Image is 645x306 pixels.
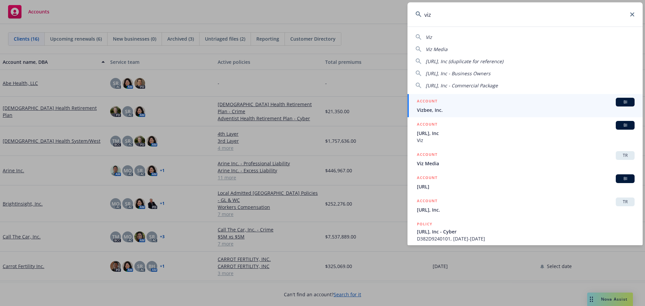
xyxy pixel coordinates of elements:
span: [URL], Inc - Business Owners [426,70,490,77]
a: ACCOUNTBI[URL], IncViz [407,117,643,147]
span: D382D9240101, [DATE]-[DATE] [417,235,635,242]
a: ACCOUNTBIVizbee, Inc. [407,94,643,117]
span: Viz Media [426,46,447,52]
h5: ACCOUNT [417,198,437,206]
span: TR [618,152,632,159]
span: [URL], Inc - Commercial Package [426,82,498,89]
a: ACCOUNTTR[URL], Inc. [407,194,643,217]
a: POLICY[URL], Inc - CyberD382D9240101, [DATE]-[DATE] [407,217,643,246]
span: Viz [417,137,635,144]
span: [URL], Inc [417,130,635,137]
span: [URL], Inc (duplicate for reference) [426,58,503,64]
span: TR [618,199,632,205]
h5: ACCOUNT [417,98,437,106]
span: [URL], Inc - Cyber [417,228,635,235]
a: ACCOUNTTRViz Media [407,147,643,171]
input: Search... [407,2,643,27]
span: BI [618,176,632,182]
h5: ACCOUNT [417,151,437,159]
span: [URL], Inc. [417,206,635,213]
h5: ACCOUNT [417,121,437,129]
h5: POLICY [417,221,432,227]
h5: ACCOUNT [417,174,437,182]
span: BI [618,99,632,105]
span: [URL] [417,183,635,190]
span: Vizbee, Inc. [417,106,635,114]
span: Viz [426,34,432,40]
span: BI [618,122,632,128]
span: Viz Media [417,160,635,167]
a: ACCOUNTBI[URL] [407,171,643,194]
